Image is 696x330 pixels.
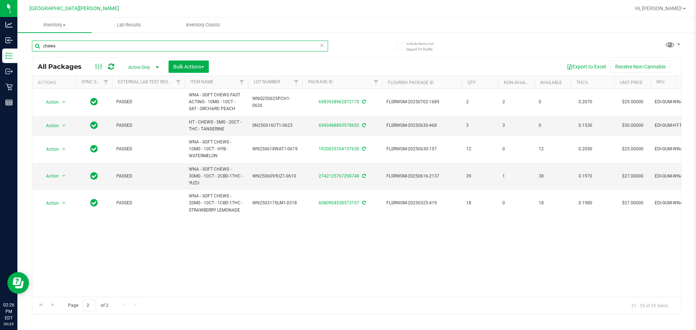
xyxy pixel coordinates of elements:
[189,92,244,113] span: WNA - SOFT CHEWS FAST ACTING - 10MG - 10CT - SAT - ORCHARD PEACH
[290,76,302,88] a: Filter
[386,122,457,129] span: FLSRWGM-20250630-468
[252,200,298,206] span: WN250317SLM1-0318
[90,120,98,130] span: In Sync
[370,76,382,88] a: Filter
[575,97,596,107] span: 0.2070
[17,17,92,33] a: Inventory
[38,80,73,85] div: Actions
[3,321,14,327] p: 09/29
[618,97,647,107] span: $29.00000
[116,122,180,129] span: PASSED
[59,121,69,131] span: select
[539,200,566,206] span: 18
[5,99,13,106] inline-svg: Reports
[319,200,359,205] a: 6080904538573157
[562,60,610,73] button: Export to Excel
[90,198,98,208] span: In Sync
[29,5,119,12] span: [GEOGRAPHIC_DATA][PERSON_NAME]
[40,198,59,208] span: Action
[308,79,333,84] a: Package ID
[32,41,328,51] input: Search Package ID, Item Name, SKU, Lot or Part Number...
[90,97,98,107] span: In Sync
[386,99,457,105] span: FLSRWGM-20250702-1689
[504,80,536,85] a: Non-Available
[90,144,98,154] span: In Sync
[92,17,166,33] a: Lab Results
[575,198,596,208] span: 0.1980
[40,171,59,181] span: Action
[100,76,112,88] a: Filter
[236,76,248,88] a: Filter
[36,300,46,310] a: Go to the first page
[5,83,13,91] inline-svg: Retail
[540,80,562,85] a: Available
[47,300,57,310] a: Go to the previous page
[90,171,98,181] span: In Sync
[466,122,494,129] span: 3
[618,171,647,181] span: $27.00000
[361,174,366,179] span: Sync from Compliance System
[189,193,244,214] span: WNA - SOFT CHEWS - 20MG - 10CT - 1CBD-1THC - STRAWBERRY LEMONADE
[176,22,230,28] span: Inventory Counts
[189,119,244,133] span: HT - CHEWS - 5MG - 20CT - THC - TANGERINE
[466,146,494,153] span: 12
[7,272,29,294] iframe: Resource center
[610,60,670,73] button: Receive Non-Cannabis
[5,37,13,44] inline-svg: Inbound
[502,173,530,180] span: 1
[406,41,442,52] span: Include items not tagged for facility
[189,166,244,187] span: WNA - SOFT CHEWS - 30MG - 10CT - 2CBD-1THC - YUZU
[319,41,324,50] span: Clear
[539,99,566,105] span: 0
[169,60,209,73] button: Bulk Actions
[189,139,244,160] span: WNA - SOFT CHEWS - 10MG - 10CT - HYB - WATERMELON
[386,146,457,153] span: FLSRWGM-20250630-157
[116,99,180,105] span: PASSED
[468,80,476,85] a: Qty
[386,173,457,180] span: FLSRWGM-20250616-2137
[59,171,69,181] span: select
[575,144,596,154] span: 0.2050
[618,120,647,131] span: $30.00000
[40,144,59,154] span: Action
[466,99,494,105] span: 2
[5,52,13,59] inline-svg: Inventory
[116,146,180,153] span: PASSED
[254,79,280,84] a: Lot Number
[361,99,366,104] span: Sync from Compliance System
[361,200,366,205] span: Sync from Compliance System
[252,122,298,129] span: SN250616CT1-0623
[107,22,151,28] span: Lab Results
[635,5,682,11] span: Hi, [PERSON_NAME]!
[386,200,457,206] span: FLSRWGM-20250325-419
[656,79,664,84] a: SKU
[5,68,13,75] inline-svg: Outbound
[82,79,109,84] a: Sync Status
[502,200,530,206] span: 0
[620,80,643,85] a: Unit Price
[252,146,298,153] span: WN250618WAT1-0619
[626,300,674,311] span: 21 - 25 of 25 items
[62,300,114,311] span: Page of 2
[83,300,96,311] input: 2
[118,79,175,84] a: External Lab Test Result
[539,146,566,153] span: 12
[190,79,214,84] a: Item Name
[116,173,180,180] span: PASSED
[466,173,494,180] span: 39
[319,99,359,104] a: 6983938962872170
[38,63,89,71] span: All Packages
[173,76,185,88] a: Filter
[539,173,566,180] span: 38
[502,99,530,105] span: 2
[59,144,69,154] span: select
[466,200,494,206] span: 18
[166,17,240,33] a: Inventory Counts
[361,123,366,128] span: Sync from Compliance System
[575,171,596,181] span: 0.1970
[59,198,69,208] span: select
[502,122,530,129] span: 3
[618,144,647,154] span: $25.00000
[252,95,298,109] span: WNQ250625PCH1-0626
[319,174,359,179] a: 2742125767298748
